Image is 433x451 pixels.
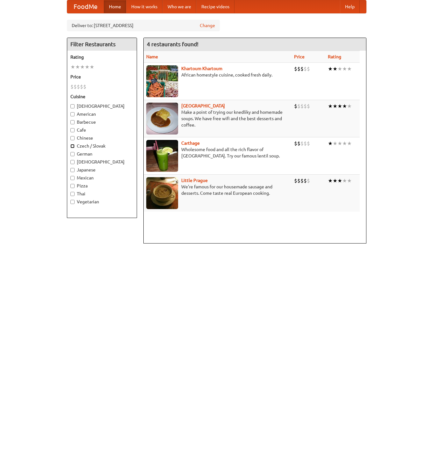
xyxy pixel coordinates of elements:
[347,177,352,184] li: ★
[83,83,86,90] li: $
[70,200,75,204] input: Vegetarian
[70,63,75,70] li: ★
[70,127,134,133] label: Cafe
[70,103,134,109] label: [DEMOGRAPHIC_DATA]
[70,152,75,156] input: German
[77,83,80,90] li: $
[146,54,158,59] a: Name
[294,140,297,147] li: $
[342,65,347,72] li: ★
[333,103,337,110] li: ★
[307,177,310,184] li: $
[304,177,307,184] li: $
[294,177,297,184] li: $
[70,93,134,100] h5: Cuisine
[70,143,134,149] label: Czech / Slovak
[181,141,200,146] a: Carthage
[337,177,342,184] li: ★
[70,112,75,116] input: American
[328,103,333,110] li: ★
[342,140,347,147] li: ★
[342,103,347,110] li: ★
[337,103,342,110] li: ★
[75,63,80,70] li: ★
[147,41,198,47] ng-pluralize: 4 restaurants found!
[333,140,337,147] li: ★
[70,136,75,140] input: Chinese
[297,177,300,184] li: $
[67,20,220,31] div: Deliver to: [STREET_ADDRESS]
[146,140,178,172] img: carthage.jpg
[70,160,75,164] input: [DEMOGRAPHIC_DATA]
[297,103,300,110] li: $
[307,65,310,72] li: $
[70,54,134,60] h5: Rating
[328,177,333,184] li: ★
[70,199,134,205] label: Vegetarian
[70,192,75,196] input: Thai
[181,66,222,71] a: Khartoum Khartoum
[304,140,307,147] li: $
[307,140,310,147] li: $
[146,109,289,128] p: Make a point of trying our knedlíky and homemade soups. We have free wifi and the best desserts a...
[70,167,134,173] label: Japanese
[67,38,137,51] h4: Filter Restaurants
[337,65,342,72] li: ★
[328,54,341,59] a: Rating
[297,140,300,147] li: $
[70,184,75,188] input: Pizza
[70,183,134,189] label: Pizza
[80,83,83,90] li: $
[337,140,342,147] li: ★
[300,103,304,110] li: $
[70,176,75,180] input: Mexican
[304,103,307,110] li: $
[300,140,304,147] li: $
[347,140,352,147] li: ★
[347,103,352,110] li: ★
[70,175,134,181] label: Mexican
[70,191,134,197] label: Thai
[196,0,235,13] a: Recipe videos
[67,0,104,13] a: FoodMe
[80,63,85,70] li: ★
[85,63,90,70] li: ★
[340,0,360,13] a: Help
[294,103,297,110] li: $
[347,65,352,72] li: ★
[181,103,225,108] a: [GEOGRAPHIC_DATA]
[146,146,289,159] p: Wholesome food and all the rich flavor of [GEOGRAPHIC_DATA]. Try our famous lentil soup.
[294,65,297,72] li: $
[70,159,134,165] label: [DEMOGRAPHIC_DATA]
[300,177,304,184] li: $
[297,65,300,72] li: $
[162,0,196,13] a: Who we are
[90,63,94,70] li: ★
[342,177,347,184] li: ★
[146,184,289,196] p: We're famous for our housemade sausage and desserts. Come taste real European cooking.
[200,22,215,29] a: Change
[70,104,75,108] input: [DEMOGRAPHIC_DATA]
[104,0,126,13] a: Home
[70,119,134,125] label: Barbecue
[70,168,75,172] input: Japanese
[146,103,178,135] img: czechpoint.jpg
[70,111,134,117] label: American
[146,72,289,78] p: African homestyle cuisine, cooked fresh daily.
[146,177,178,209] img: littleprague.jpg
[74,83,77,90] li: $
[70,120,75,124] input: Barbecue
[300,65,304,72] li: $
[181,178,208,183] a: Little Prague
[70,128,75,132] input: Cafe
[294,54,305,59] a: Price
[70,135,134,141] label: Chinese
[333,177,337,184] li: ★
[304,65,307,72] li: $
[333,65,337,72] li: ★
[70,74,134,80] h5: Price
